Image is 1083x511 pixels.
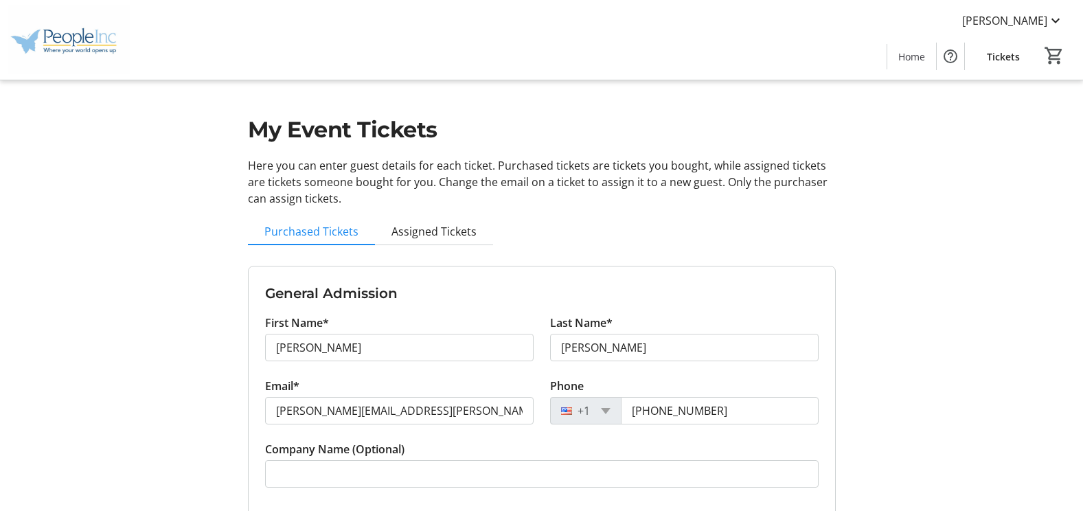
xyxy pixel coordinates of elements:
button: [PERSON_NAME] [951,10,1075,32]
label: First Name* [265,315,329,331]
a: Tickets [976,44,1031,69]
p: Here you can enter guest details for each ticket. Purchased tickets are tickets you bought, while... [248,157,836,207]
span: Tickets [987,49,1020,64]
label: Phone [550,378,584,394]
label: Email* [265,378,299,394]
span: Purchased Tickets [264,226,358,237]
span: [PERSON_NAME] [962,12,1047,29]
h1: My Event Tickets [248,113,836,146]
label: Company Name (Optional) [265,441,404,457]
span: Assigned Tickets [391,226,477,237]
input: (201) 555-0123 [621,397,819,424]
label: Last Name* [550,315,613,331]
button: Cart [1042,43,1067,68]
img: People Inc.'s Logo [8,5,130,74]
span: Home [898,49,925,64]
h3: General Admission [265,283,819,304]
a: Home [887,44,936,69]
button: Help [937,43,964,70]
